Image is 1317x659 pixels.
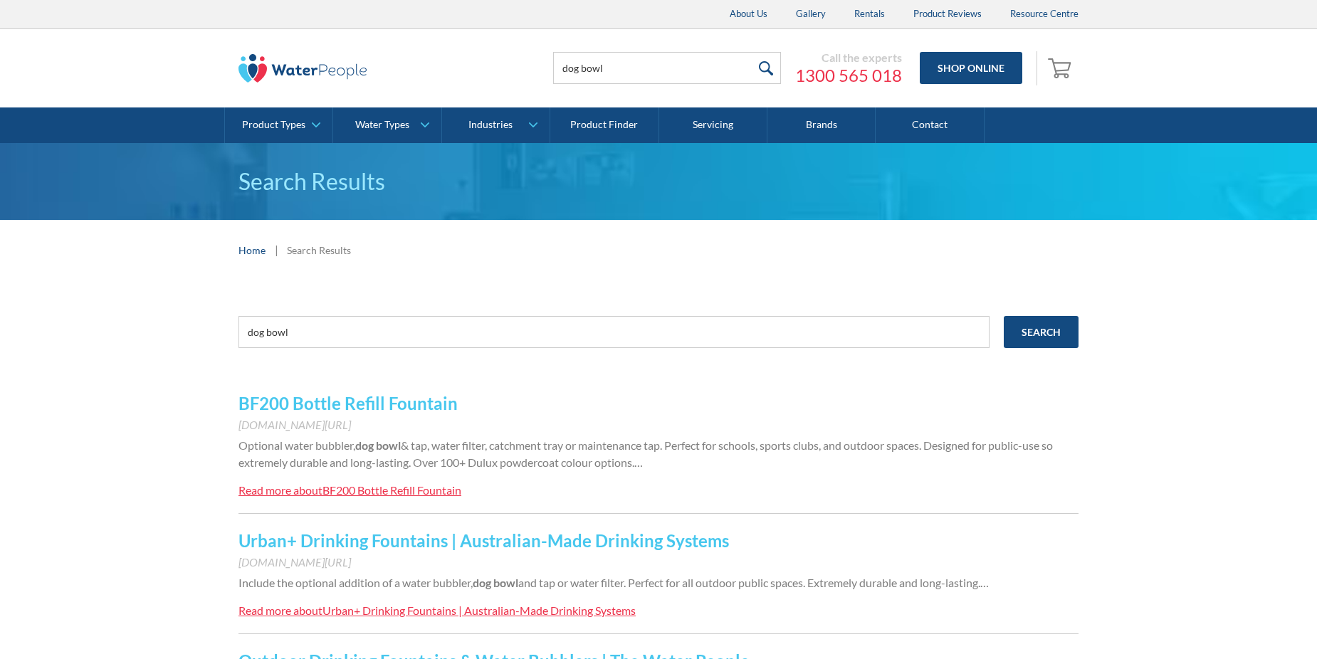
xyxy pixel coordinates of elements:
span: Optional water bubbler, [238,438,355,452]
span: … [980,576,989,589]
img: shopping cart [1048,56,1075,79]
div: BF200 Bottle Refill Fountain [322,483,461,497]
input: overall type: UNKNOWN_TYPE html type: HTML_TYPE_UNSPECIFIED server type: SERVER_RESPONSE_PENDING ... [238,316,990,348]
a: Home [238,243,266,258]
a: Product Types [225,107,332,143]
div: Water Types [355,119,409,131]
input: overall type: UNKNOWN_TYPE html type: HTML_TYPE_UNSPECIFIED server type: SERVER_RESPONSE_PENDING ... [553,52,781,84]
a: Open cart [1044,51,1079,85]
strong: bowl [493,576,518,589]
div: [DOMAIN_NAME][URL] [238,554,1079,571]
a: Industries [442,107,550,143]
strong: bowl [376,438,401,452]
a: 1300 565 018 [795,65,902,86]
a: Read more aboutUrban+ Drinking Fountains | Australian-Made Drinking Systems [238,602,636,619]
strong: dog [355,438,374,452]
div: Search Results [287,243,351,258]
span: … [634,455,643,469]
span: & tap, water filter, catchment tray or maintenance tap. Perfect for schools, sports clubs, and ou... [238,438,1053,469]
div: Read more about [238,603,322,617]
div: Call the experts [795,51,902,65]
img: The Water People [238,54,367,83]
div: [DOMAIN_NAME][URL] [238,416,1079,433]
div: Urban+ Drinking Fountains | Australian-Made Drinking Systems [322,603,636,617]
span: Include the optional addition of a water bubbler, [238,576,473,589]
a: Servicing [659,107,767,143]
div: | [273,241,280,258]
a: Urban+ Drinking Fountains | Australian-Made Drinking Systems [238,530,729,551]
div: Read more about [238,483,322,497]
a: Contact [876,107,984,143]
a: Shop Online [920,52,1022,84]
a: Read more aboutBF200 Bottle Refill Fountain [238,482,461,499]
input: Search [1004,316,1079,348]
a: BF200 Bottle Refill Fountain [238,393,458,413]
div: Product Types [242,119,305,131]
strong: dog [473,576,491,589]
a: Product Finder [550,107,658,143]
h1: Search Results [238,164,1079,199]
a: Water Types [333,107,441,143]
a: Brands [767,107,876,143]
div: Industries [468,119,513,131]
span: and tap or water filter. Perfect for all outdoor public spaces. Extremely durable and long-lasting. [518,576,980,589]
